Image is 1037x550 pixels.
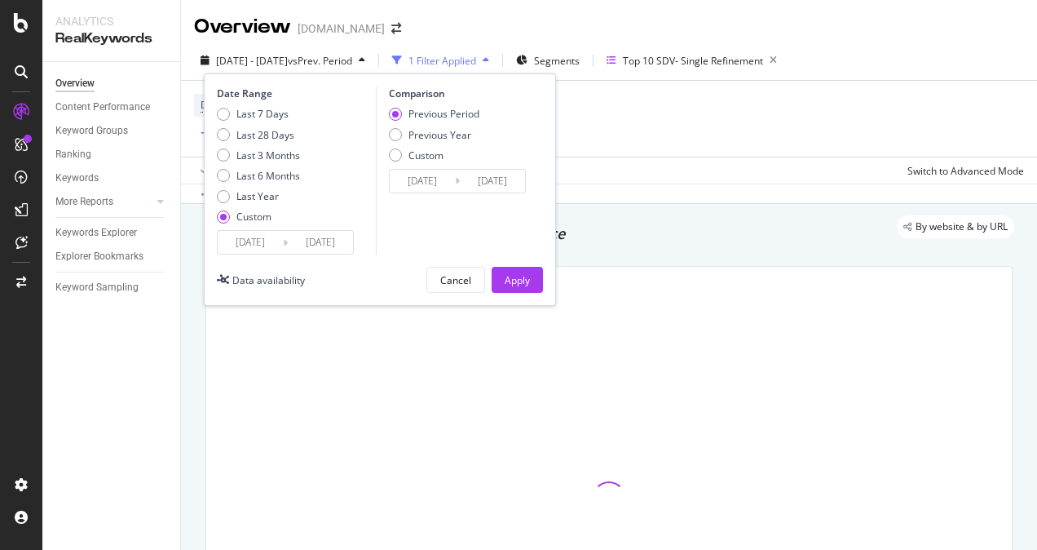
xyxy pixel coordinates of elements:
[907,164,1024,178] div: Switch to Advanced Mode
[55,122,169,140] a: Keyword Groups
[232,273,305,287] div: Data availability
[55,193,152,211] a: More Reports
[55,75,169,92] a: Overview
[901,157,1024,184] button: Switch to Advanced Mode
[916,222,1008,232] span: By website & by URL
[408,107,479,121] div: Previous Period
[55,224,169,242] a: Keywords Explorer
[389,149,479,162] div: Custom
[55,13,167,29] div: Analytics
[298,20,385,37] div: [DOMAIN_NAME]
[391,23,401,34] div: arrow-right-arrow-left
[217,149,300,162] div: Last 3 Months
[426,267,485,293] button: Cancel
[55,146,169,163] a: Ranking
[55,248,143,265] div: Explorer Bookmarks
[288,231,353,254] input: End Date
[460,170,525,193] input: End Date
[217,189,300,203] div: Last Year
[408,54,476,68] div: 1 Filter Applied
[55,224,137,242] div: Keywords Explorer
[55,279,139,296] div: Keyword Sampling
[194,13,291,41] div: Overview
[194,157,241,184] button: Apply
[194,124,259,144] button: Add Filter
[389,128,479,142] div: Previous Year
[216,54,288,68] span: [DATE] - [DATE]
[55,75,95,92] div: Overview
[217,128,300,142] div: Last 28 Days
[288,54,352,68] span: vs Prev. Period
[201,98,232,112] span: Device
[55,170,169,187] a: Keywords
[217,86,372,100] div: Date Range
[55,29,167,48] div: RealKeywords
[386,47,496,73] button: 1 Filter Applied
[217,107,300,121] div: Last 7 Days
[510,47,586,73] button: Segments
[55,122,128,140] div: Keyword Groups
[55,99,169,116] a: Content Performance
[236,210,271,224] div: Custom
[389,86,531,100] div: Comparison
[55,99,150,116] div: Content Performance
[600,47,783,73] button: Top 10 SDV- Single Refinement
[236,189,279,203] div: Last Year
[236,169,300,183] div: Last 6 Months
[534,54,580,68] span: Segments
[217,169,300,183] div: Last 6 Months
[218,231,283,254] input: Start Date
[408,128,471,142] div: Previous Year
[492,267,543,293] button: Apply
[408,149,443,162] div: Custom
[897,215,1014,238] div: legacy label
[505,273,530,287] div: Apply
[55,279,169,296] a: Keyword Sampling
[55,248,169,265] a: Explorer Bookmarks
[55,170,99,187] div: Keywords
[236,149,300,162] div: Last 3 Months
[217,210,300,224] div: Custom
[440,273,471,287] div: Cancel
[236,107,289,121] div: Last 7 Days
[55,193,113,211] div: More Reports
[389,107,479,121] div: Previous Period
[390,170,455,193] input: Start Date
[623,54,763,68] div: Top 10 SDV- Single Refinement
[55,146,91,163] div: Ranking
[194,47,372,73] button: [DATE] - [DATE]vsPrev. Period
[236,128,294,142] div: Last 28 Days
